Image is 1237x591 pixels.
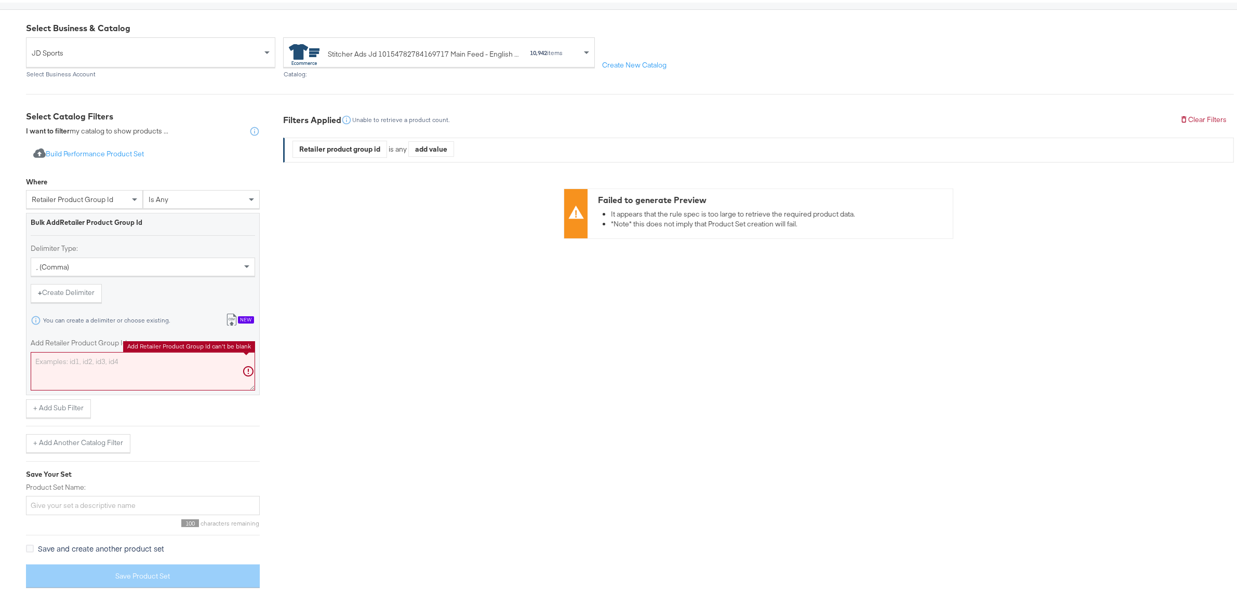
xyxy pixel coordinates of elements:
div: Save Your Set [26,467,260,477]
div: Filters Applied [283,112,341,124]
span: , (comma) [36,260,69,269]
button: New [218,308,261,328]
div: Stitcher Ads Jd 10154782784169717 Main Feed - English ([GEOGRAPHIC_DATA]) #stitcherads #product-c... [328,46,519,57]
button: Build Performance Product Set [26,142,151,162]
div: Bulk Add Retailer Product Group Id [31,215,255,225]
div: Retailer product group id [293,139,387,155]
strong: 10,942 [530,46,547,54]
div: is any [387,142,408,152]
div: You can create a delimiter or choose existing. [43,314,170,321]
strong: I want to filter [26,124,70,133]
span: retailer product group id [32,192,113,202]
div: Where [26,174,47,184]
strong: + [38,285,42,295]
button: +Create Delimiter [31,281,102,300]
div: Select Business & Catalog [26,20,1234,32]
div: items [529,47,563,54]
span: 100 [181,517,199,525]
span: JD Sports [32,42,262,59]
span: Save and create another product set [38,541,164,551]
label: Product Set Name: [26,480,260,490]
div: Select Business Account [26,68,275,75]
button: Clear Filters [1173,108,1234,127]
div: Catalog: [283,68,595,75]
input: Give your set a descriptive name [26,493,260,513]
label: Add Retailer Product Group Id [31,335,255,345]
div: characters remaining [26,517,260,525]
div: New [238,314,254,321]
li: *Note* this does not imply that Product Set creation will fail. [611,217,948,226]
span: is any [149,192,168,202]
div: my catalog to show products ... [26,124,168,134]
button: + Add Another Catalog Filter [26,432,130,450]
div: Unable to retrieve a product count. [352,114,450,121]
label: Delimiter Type: [31,241,255,251]
li: It appears that the rule spec is too large to retrieve the required product data. [611,207,948,217]
button: + Add Sub Filter [26,397,91,415]
button: Create New Catalog [595,53,674,72]
div: Failed to generate Preview [598,192,948,204]
div: add value [409,139,454,154]
div: Select Catalog Filters [26,108,260,120]
li: Add Retailer Product Group Id can't be blank [127,340,251,348]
